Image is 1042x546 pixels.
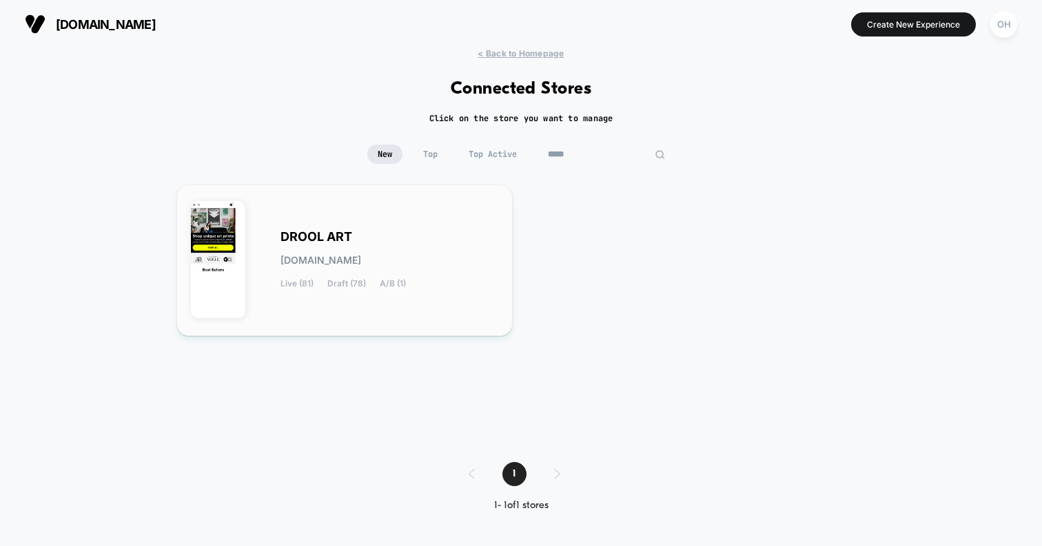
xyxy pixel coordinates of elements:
[455,500,588,512] div: 1 - 1 of 1 stores
[21,13,160,35] button: [DOMAIN_NAME]
[429,113,613,124] h2: Click on the store you want to manage
[280,279,314,288] span: Live (81)
[478,48,564,59] span: < Back to Homepage
[56,17,156,32] span: [DOMAIN_NAME]
[851,12,976,36] button: Create New Experience
[280,232,352,242] span: DROOL ART
[451,79,592,99] h1: Connected Stores
[413,145,448,164] span: Top
[458,145,527,164] span: Top Active
[327,279,366,288] span: Draft (78)
[990,11,1017,38] div: OH
[367,145,402,164] span: New
[502,462,527,486] span: 1
[986,10,1021,39] button: OH
[655,149,665,160] img: edit
[25,14,45,34] img: Visually logo
[280,255,361,265] span: [DOMAIN_NAME]
[191,201,245,318] img: DROOL_ART
[380,279,406,288] span: A/B (1)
